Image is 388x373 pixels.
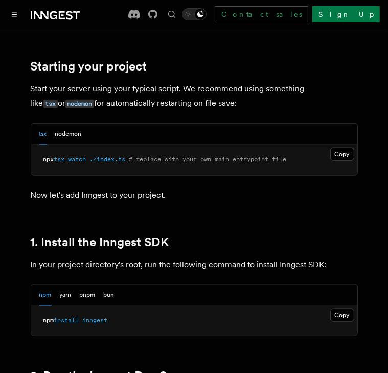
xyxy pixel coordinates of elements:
[104,285,115,306] button: bun
[8,8,20,20] button: Toggle navigation
[312,6,380,22] a: Sign Up
[215,6,308,22] a: Contact sales
[31,258,358,272] p: In your project directory's root, run the following command to install Inngest SDK:
[43,156,54,163] span: npx
[65,100,94,108] code: nodemon
[55,124,82,145] button: nodemon
[80,285,96,306] button: pnpm
[54,317,79,324] span: install
[31,235,169,249] a: 1. Install the Inngest SDK
[166,8,178,20] button: Find something...
[43,317,54,324] span: npm
[330,309,354,322] button: Copy
[39,124,47,145] button: tsx
[182,8,207,20] button: Toggle dark mode
[54,156,65,163] span: tsx
[43,100,58,108] code: tsx
[39,285,52,306] button: npm
[60,285,72,306] button: yarn
[83,317,108,324] span: inngest
[31,82,358,111] p: Start your server using your typical script. We recommend using something like or for automatical...
[330,148,354,161] button: Copy
[69,156,86,163] span: watch
[31,188,358,202] p: Now let's add Inngest to your project.
[90,156,126,163] span: ./index.ts
[43,98,58,108] a: tsx
[129,156,287,163] span: # replace with your own main entrypoint file
[65,98,94,108] a: nodemon
[31,59,147,74] a: Starting your project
